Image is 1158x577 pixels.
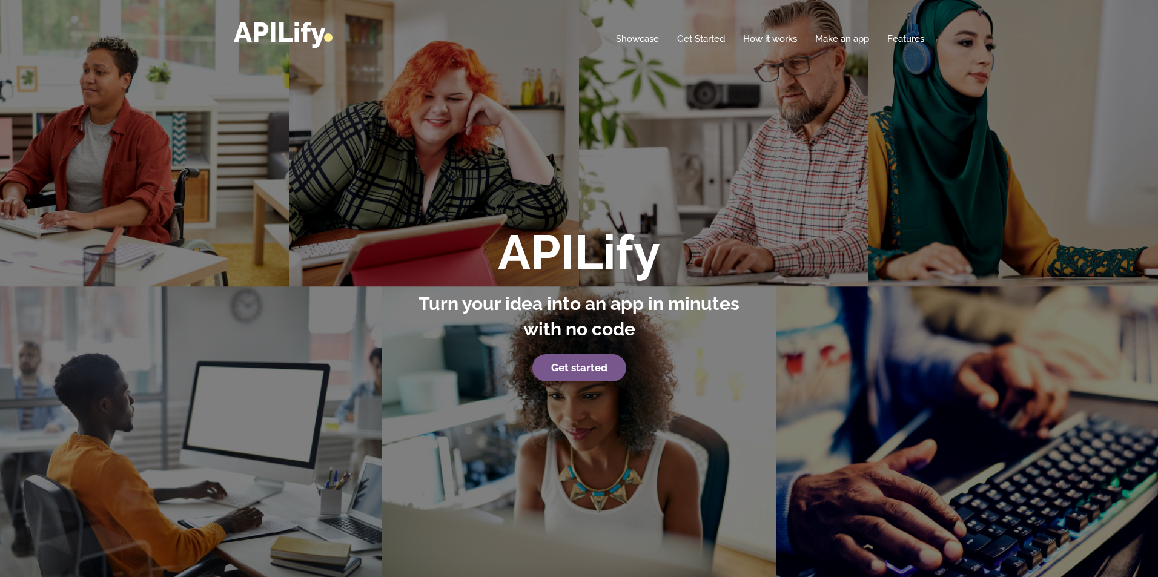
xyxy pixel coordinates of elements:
[616,33,659,45] a: Showcase
[419,293,739,340] strong: Turn your idea into an app in minutes with no code
[815,33,869,45] a: Make an app
[887,33,924,45] a: Features
[743,33,797,45] a: How it works
[234,16,333,48] a: APILify
[498,224,660,281] strong: APILify
[532,354,626,382] a: Get started
[677,33,725,45] a: Get Started
[551,361,607,374] strong: Get started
